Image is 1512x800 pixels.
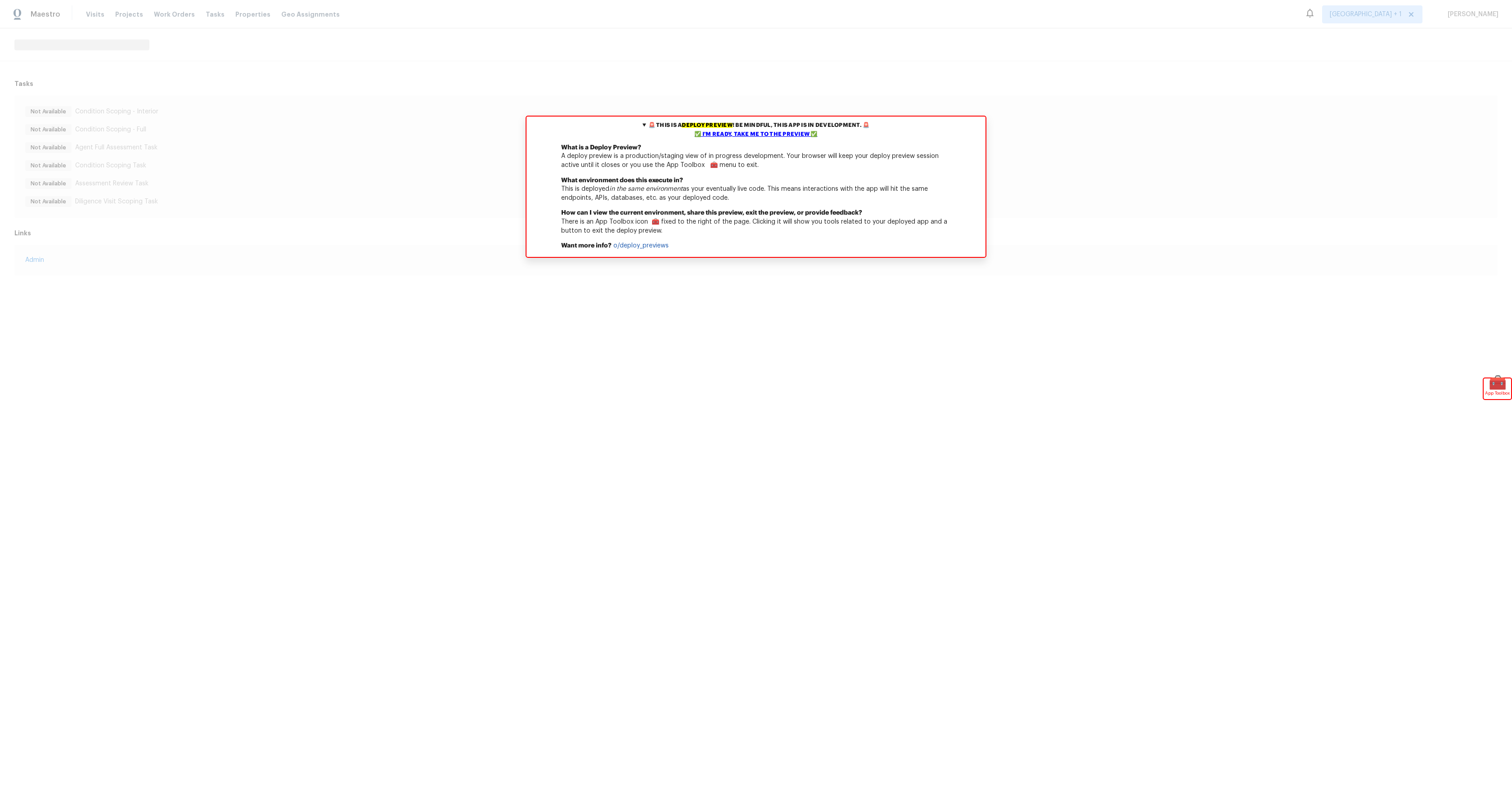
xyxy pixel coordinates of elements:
[115,10,143,19] span: Projects
[31,10,60,19] span: Maestro
[526,176,985,209] p: This is deployed as your eventually live code. This means interactions with the app will hit the ...
[75,179,148,188] p: Assessment Review Task
[526,117,985,144] summary: 🚨 This is adeploy preview! Be mindful, this app is in development. 🚨✅ I'm ready, take me to the p...
[206,11,225,18] span: Tasks
[1484,378,1511,399] div: 🧰App Toolbox
[75,143,157,152] p: Agent Full Assessment Task
[235,10,270,19] span: Properties
[1444,10,1498,19] span: [PERSON_NAME]
[609,186,683,192] em: in the same environment
[75,197,158,206] p: Diligence Visit Scoping Task
[75,125,146,134] p: Condition Scoping - Full
[561,210,862,216] b: How can I view the current environment, share this preview, exit the preview, or provide feedback?
[1330,10,1402,19] span: [GEOGRAPHIC_DATA] + 1
[25,256,1487,265] a: Admin
[86,10,104,19] span: Visits
[14,79,1498,88] h6: Tasks
[14,229,1498,238] h6: Links
[1484,378,1511,387] span: 🧰
[613,243,669,249] a: o/deploy_previews
[27,161,70,170] span: Not Available
[1485,389,1510,398] span: App Toolbox
[27,143,70,152] span: Not Available
[27,125,70,134] span: Not Available
[561,177,683,184] b: What environment does this execute in?
[281,10,340,19] span: Geo Assignments
[561,243,612,249] b: Want more info?
[154,10,195,19] span: Work Orders
[75,161,146,170] p: Condition Scoping Task
[526,144,985,176] p: A deploy preview is a production/staging view of in progress development. Your browser will keep ...
[529,130,983,139] div: ✅ I'm ready, take me to the preview ✅
[27,107,70,116] span: Not Available
[682,123,732,128] mark: deploy preview
[75,107,158,116] p: Condition Scoping - Interior
[27,179,70,188] span: Not Available
[27,197,70,206] span: Not Available
[561,144,641,151] b: What is a Deploy Preview?
[526,209,985,242] p: There is an App Toolbox icon 🧰 fixed to the right of the page. Clicking it will show you tools re...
